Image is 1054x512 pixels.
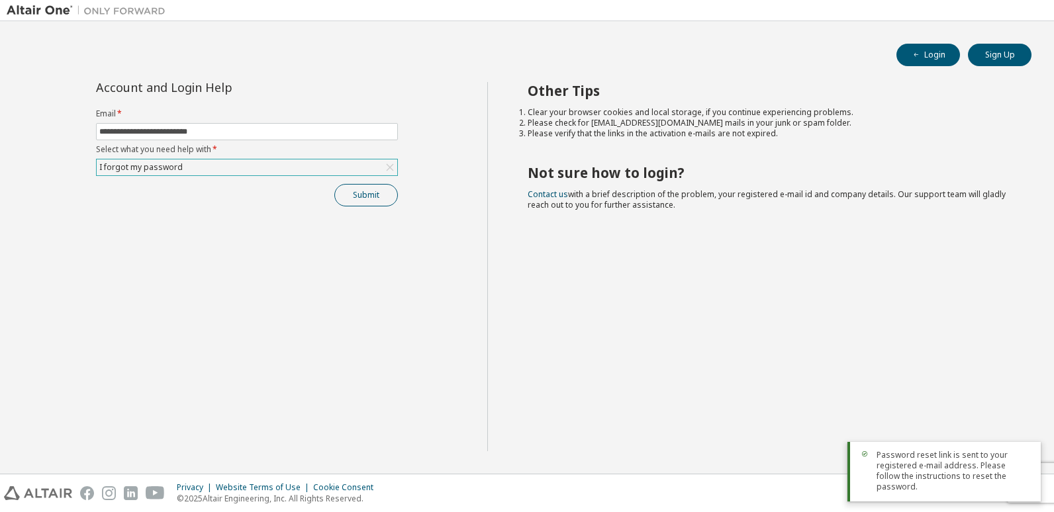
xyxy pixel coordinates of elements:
[146,486,165,500] img: youtube.svg
[528,82,1008,99] h2: Other Tips
[4,486,72,500] img: altair_logo.svg
[313,482,381,493] div: Cookie Consent
[177,482,216,493] div: Privacy
[7,4,172,17] img: Altair One
[177,493,381,504] p: © 2025 Altair Engineering, Inc. All Rights Reserved.
[334,184,398,206] button: Submit
[216,482,313,493] div: Website Terms of Use
[528,107,1008,118] li: Clear your browser cookies and local storage, if you continue experiencing problems.
[96,108,398,119] label: Email
[877,450,1030,492] span: Password reset link is sent to your registered e-mail address. Please follow the instructions to ...
[96,82,338,93] div: Account and Login Help
[102,486,116,500] img: instagram.svg
[97,159,397,175] div: I forgot my password
[528,189,1006,210] span: with a brief description of the problem, your registered e-mail id and company details. Our suppo...
[80,486,94,500] img: facebook.svg
[528,118,1008,128] li: Please check for [EMAIL_ADDRESS][DOMAIN_NAME] mails in your junk or spam folder.
[968,44,1031,66] button: Sign Up
[528,128,1008,139] li: Please verify that the links in the activation e-mails are not expired.
[97,160,185,175] div: I forgot my password
[896,44,960,66] button: Login
[96,144,398,155] label: Select what you need help with
[124,486,138,500] img: linkedin.svg
[528,189,568,200] a: Contact us
[528,164,1008,181] h2: Not sure how to login?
